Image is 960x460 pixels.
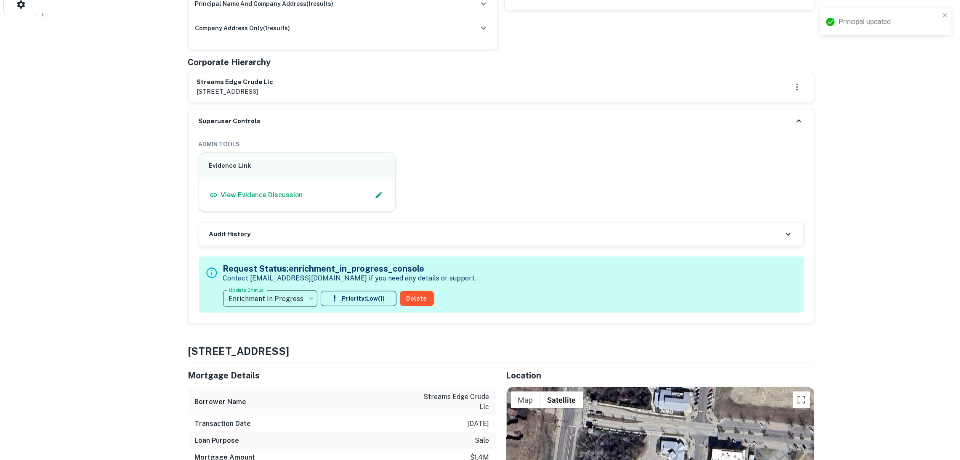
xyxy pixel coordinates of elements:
h6: Evidence Link [209,161,386,171]
button: Delete [400,291,434,306]
div: Principal updated [839,17,940,27]
h6: Borrower Name [195,397,247,407]
button: close [942,12,948,20]
label: Update Status [229,286,264,293]
h6: Audit History [209,230,251,239]
button: Priority:Low(1) [321,291,396,306]
p: View Evidence Discussion [221,190,303,200]
h6: streams edge crude llc [197,77,274,87]
p: [DATE] [468,419,489,429]
h4: [STREET_ADDRESS] [188,344,814,359]
button: Toggle fullscreen view [793,391,810,408]
h5: Mortgage Details [188,369,496,382]
h5: Corporate Hierarchy [188,56,271,69]
button: Show satellite imagery [540,391,583,408]
h6: Loan Purpose [195,436,239,446]
p: streams edge crude llc [414,392,489,412]
h5: Location [506,369,814,382]
a: View Evidence Discussion [209,190,303,200]
p: Contact [EMAIL_ADDRESS][DOMAIN_NAME] if you need any details or support. [223,273,476,283]
iframe: Chat Widget [918,393,960,433]
h5: Request Status: enrichment_in_progress_console [223,262,476,275]
p: [STREET_ADDRESS] [197,87,274,97]
p: sale [475,436,489,446]
h6: Transaction Date [195,419,251,429]
button: Show street map [511,391,540,408]
h6: ADMIN TOOLS [199,140,804,149]
h6: Superuser Controls [199,116,261,126]
div: Enrichment In Progress [223,287,317,310]
button: Edit Slack Link [372,189,385,201]
h6: company address only ( 1 results) [195,24,290,33]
